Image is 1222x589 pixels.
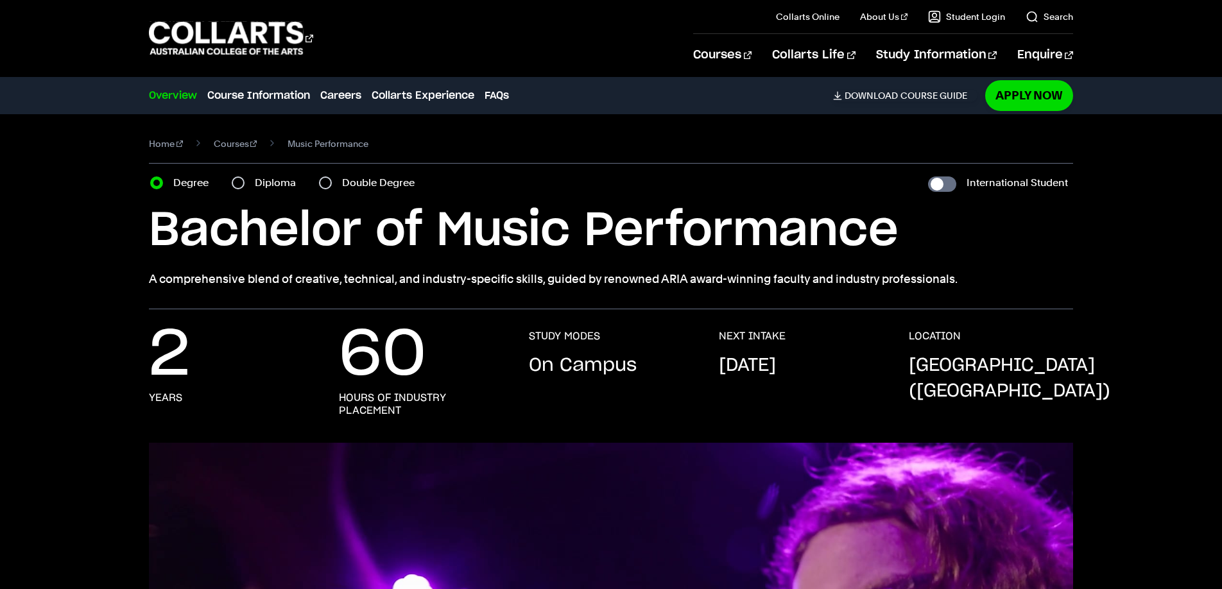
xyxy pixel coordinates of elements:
label: Double Degree [342,174,422,192]
label: International Student [967,174,1068,192]
a: DownloadCourse Guide [833,90,977,101]
a: About Us [860,10,908,23]
p: 60 [339,330,426,381]
label: Degree [173,174,216,192]
p: 2 [149,330,190,381]
a: Enquire [1017,34,1073,76]
a: Home [149,135,183,153]
div: Go to homepage [149,20,313,56]
p: A comprehensive blend of creative, technical, and industry-specific skills, guided by renowned AR... [149,270,1073,288]
h3: years [149,391,182,404]
label: Diploma [255,174,304,192]
p: On Campus [529,353,637,379]
a: Apply Now [985,80,1073,110]
a: Collarts Online [776,10,839,23]
a: Collarts Life [772,34,855,76]
p: [DATE] [719,353,776,379]
a: Careers [320,88,361,103]
h3: STUDY MODES [529,330,600,343]
a: Search [1026,10,1073,23]
a: FAQs [485,88,509,103]
a: Courses [214,135,257,153]
a: Student Login [928,10,1005,23]
h3: hours of industry placement [339,391,503,417]
a: Courses [693,34,752,76]
span: Download [845,90,898,101]
h3: NEXT INTAKE [719,330,786,343]
a: Collarts Experience [372,88,474,103]
a: Overview [149,88,197,103]
p: [GEOGRAPHIC_DATA] ([GEOGRAPHIC_DATA]) [909,353,1110,404]
span: Music Performance [288,135,368,153]
a: Course Information [207,88,310,103]
h3: LOCATION [909,330,961,343]
a: Study Information [876,34,997,76]
h1: Bachelor of Music Performance [149,202,1073,260]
